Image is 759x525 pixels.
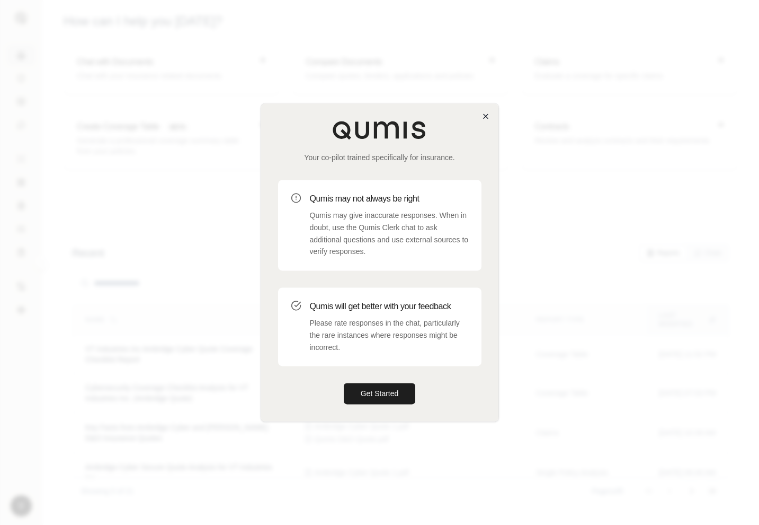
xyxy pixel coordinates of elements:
[310,300,469,313] h3: Qumis will get better with your feedback
[344,383,416,405] button: Get Started
[310,317,469,353] p: Please rate responses in the chat, particularly the rare instances where responses might be incor...
[310,209,469,258] p: Qumis may give inaccurate responses. When in doubt, use the Qumis Clerk chat to ask additional qu...
[310,192,469,205] h3: Qumis may not always be right
[278,152,481,163] p: Your co-pilot trained specifically for insurance.
[332,120,427,139] img: Qumis Logo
